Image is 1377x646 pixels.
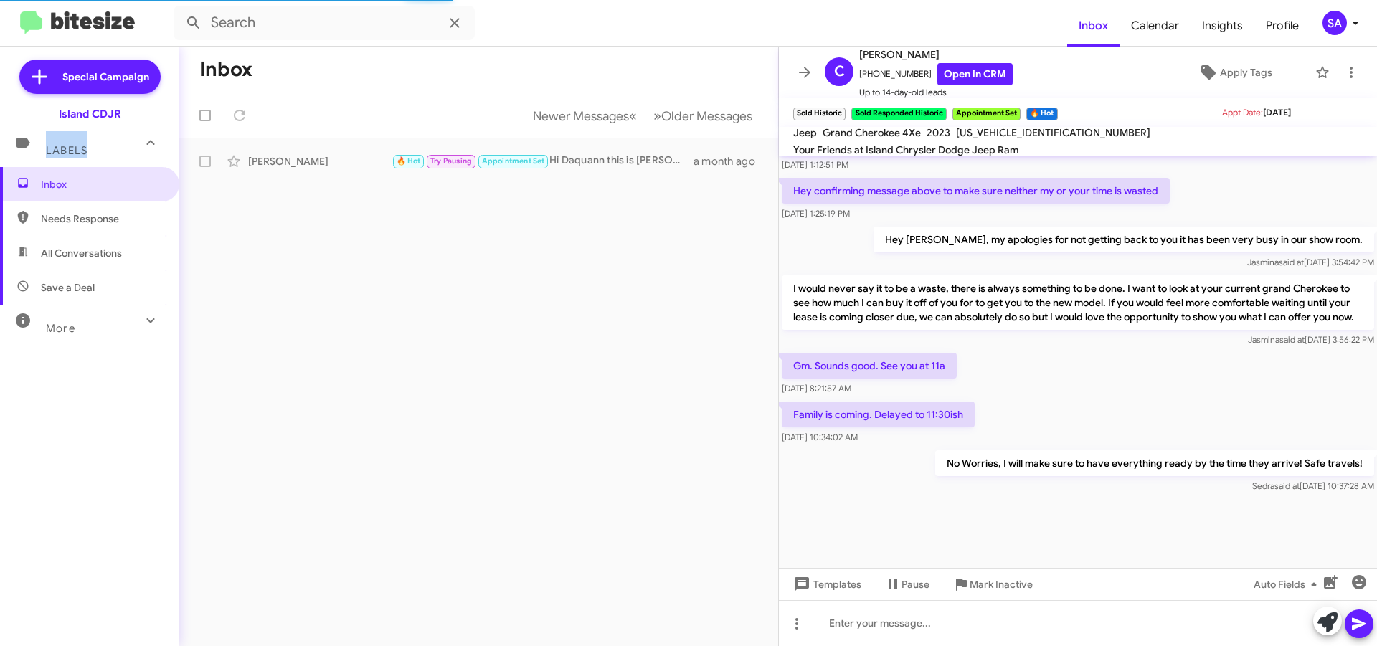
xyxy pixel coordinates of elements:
[793,108,846,120] small: Sold Historic
[793,126,817,139] span: Jeep
[1279,257,1304,267] span: said at
[1026,108,1057,120] small: 🔥 Hot
[1274,480,1300,491] span: said at
[1263,107,1291,118] span: [DATE]
[779,571,873,597] button: Templates
[952,108,1021,120] small: Appointment Set
[1310,11,1361,35] button: SA
[1254,571,1322,597] span: Auto Fields
[1222,107,1263,118] span: Appt Date:
[782,383,851,394] span: [DATE] 8:21:57 AM
[859,46,1013,63] span: [PERSON_NAME]
[46,144,87,157] span: Labels
[1279,334,1305,345] span: said at
[1220,60,1272,85] span: Apply Tags
[790,571,861,597] span: Templates
[937,63,1013,85] a: Open in CRM
[525,101,761,130] nav: Page navigation example
[782,178,1170,204] p: Hey confirming message above to make sure neither my or your time is wasted
[199,58,252,81] h1: Inbox
[834,60,845,83] span: C
[645,101,761,130] button: Next
[782,275,1374,330] p: I would never say it to be a waste, there is always something to be done. I want to look at your ...
[694,154,767,168] div: a month ago
[859,63,1013,85] span: [PHONE_NUMBER]
[782,402,975,427] p: Family is coming. Delayed to 11:30ish
[1248,334,1374,345] span: Jasmina [DATE] 3:56:22 PM
[902,571,929,597] span: Pause
[661,108,752,124] span: Older Messages
[1252,480,1374,491] span: Sedra [DATE] 10:37:28 AM
[41,246,122,260] span: All Conversations
[873,571,941,597] button: Pause
[41,280,95,295] span: Save a Deal
[1067,5,1120,47] a: Inbox
[927,126,950,139] span: 2023
[782,159,848,170] span: [DATE] 1:12:51 PM
[1322,11,1347,35] div: SA
[62,70,149,84] span: Special Campaign
[782,353,957,379] p: Gm. Sounds good. See you at 11a
[1254,5,1310,47] a: Profile
[782,432,858,442] span: [DATE] 10:34:02 AM
[524,101,645,130] button: Previous
[482,156,545,166] span: Appointment Set
[782,208,850,219] span: [DATE] 1:25:19 PM
[970,571,1033,597] span: Mark Inactive
[793,143,1018,156] span: Your Friends at Island Chrysler Dodge Jeep Ram
[1191,5,1254,47] a: Insights
[397,156,421,166] span: 🔥 Hot
[941,571,1044,597] button: Mark Inactive
[1242,571,1334,597] button: Auto Fields
[859,85,1013,100] span: Up to 14-day-old leads
[392,153,694,169] div: Hi Daquann this is [PERSON_NAME] at Island Chrysler Dodge Jeep Ram. Just wanted to follow up and ...
[174,6,475,40] input: Search
[46,322,75,335] span: More
[1247,257,1374,267] span: Jasmina [DATE] 3:54:42 PM
[59,107,121,121] div: Island CDJR
[629,107,637,125] span: «
[533,108,629,124] span: Newer Messages
[1161,60,1308,85] button: Apply Tags
[41,177,163,191] span: Inbox
[653,107,661,125] span: »
[823,126,921,139] span: Grand Cherokee 4Xe
[19,60,161,94] a: Special Campaign
[1120,5,1191,47] a: Calendar
[430,156,472,166] span: Try Pausing
[851,108,946,120] small: Sold Responded Historic
[248,154,392,168] div: [PERSON_NAME]
[935,450,1374,476] p: No Worries, I will make sure to have everything ready by the time they arrive! Safe travels!
[956,126,1150,139] span: [US_VEHICLE_IDENTIFICATION_NUMBER]
[874,227,1374,252] p: Hey [PERSON_NAME], my apologies for not getting back to you it has been very busy in our show room.
[41,212,163,226] span: Needs Response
